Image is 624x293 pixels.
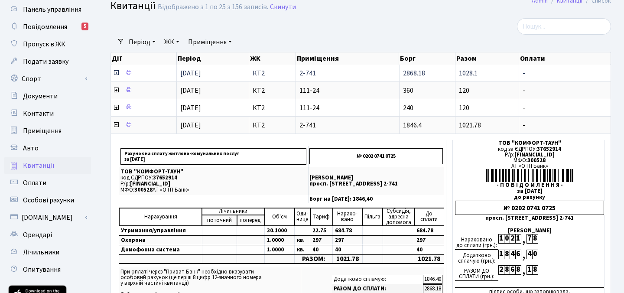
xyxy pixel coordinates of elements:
div: 0 [504,234,510,244]
p: [PERSON_NAME] [309,175,443,181]
span: 300528 [134,186,153,194]
span: Лічильники [23,247,59,257]
div: РАЗОМ ДО СПЛАТИ (грн.): [455,265,498,281]
div: 8 [532,234,538,244]
td: Нарахо- вано [333,208,363,226]
div: 8 [504,250,510,259]
a: [DOMAIN_NAME] [4,209,91,226]
a: ЖК [161,35,183,49]
td: кв. [295,235,310,245]
td: поточний [202,215,237,226]
div: Р/р: [455,152,604,158]
div: 5 [81,23,88,30]
a: Пропуск в ЖК [4,36,91,53]
div: 0 [532,250,538,259]
div: код за ЄДРПОУ: [455,146,604,152]
a: Орендарі [4,226,91,244]
td: 22.75 [310,226,333,236]
div: № 0202 0741 0725 [455,201,604,215]
span: КТ2 [253,87,292,94]
a: Приміщення [185,35,235,49]
span: 111-24 [299,87,396,94]
td: Нарахування [119,208,202,226]
span: Контакти [23,109,54,118]
span: [DATE] [180,68,201,78]
span: [DATE] [180,86,201,95]
span: Подати заявку [23,57,68,66]
div: 8 [504,265,510,275]
span: Оплати [23,178,46,188]
div: , [521,234,526,244]
div: 2 [510,234,515,244]
span: Повідомлення [23,22,67,32]
span: - [523,122,607,129]
p: ТОВ "КОМФОРТ-ТАУН" [120,169,306,175]
div: [PERSON_NAME] [455,228,604,234]
span: Авто [23,143,39,153]
div: 4 [526,250,532,259]
span: 37652914 [537,145,561,153]
th: Приміщення [296,52,400,65]
div: Нараховано до сплати (грн.): [455,234,498,250]
span: 120 [459,103,469,113]
a: Подати заявку [4,53,91,70]
p: Борг на [DATE]: 1846,40 [309,196,443,202]
p: код ЄДРПОУ: [120,175,306,181]
div: ТОВ "КОМФОРТ-ТАУН" [455,140,604,146]
a: Період [125,35,159,49]
td: Об'єм [265,208,295,226]
div: МФО: [455,158,604,163]
td: РАЗОМ: [295,254,333,264]
td: Утримання/управління [119,226,202,236]
td: 40 [333,245,363,254]
a: Панель управління [4,1,91,18]
td: 297 [414,235,444,245]
td: 1.0000 [265,235,295,245]
div: 7 [526,234,532,244]
span: 1028.1 [459,68,478,78]
span: КТ2 [253,122,292,129]
div: за [DATE] [455,189,604,194]
span: Пропуск в ЖК [23,39,65,49]
td: 297 [333,235,363,245]
p: Рахунок на сплату житлово-комунальних послуг за [DATE] [120,148,306,165]
span: Документи [23,91,58,101]
div: 1 [526,265,532,275]
div: , [521,250,526,260]
td: 684.78 [414,226,444,236]
p: просп. [STREET_ADDRESS] 2-741 [309,181,443,187]
div: Відображено з 1 по 25 з 156 записів. [158,3,268,11]
p: МФО: АТ «ОТП Банк» [120,187,306,193]
span: [DATE] [180,103,201,113]
td: 40 [310,245,333,254]
a: Контакти [4,105,91,122]
span: КТ2 [253,70,292,77]
td: Лічильники [202,208,265,215]
span: 37652914 [153,174,177,182]
input: Пошук... [517,18,611,35]
a: Скинути [270,3,296,11]
td: кв. [295,245,310,254]
a: Приміщення [4,122,91,140]
td: До cплати [414,208,444,226]
span: 1021.78 [459,120,481,130]
td: Оди- ниця [295,208,310,226]
span: Квитанції [23,161,55,170]
div: 8 [532,265,538,275]
div: 6 [510,265,515,275]
div: 8 [515,265,521,275]
div: 4 [510,250,515,259]
span: 300528 [527,156,546,164]
th: ЖК [249,52,296,65]
td: Пільга [362,208,383,226]
div: АТ «ОТП Банк» [455,163,604,169]
div: 1 [515,234,521,244]
div: , [521,265,526,275]
a: Спорт [4,70,91,88]
span: Панель управління [23,5,81,14]
span: - [523,104,607,111]
a: Повідомлення5 [4,18,91,36]
a: Лічильники [4,244,91,261]
span: Опитування [23,265,61,274]
td: 1846.40 [423,275,442,284]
